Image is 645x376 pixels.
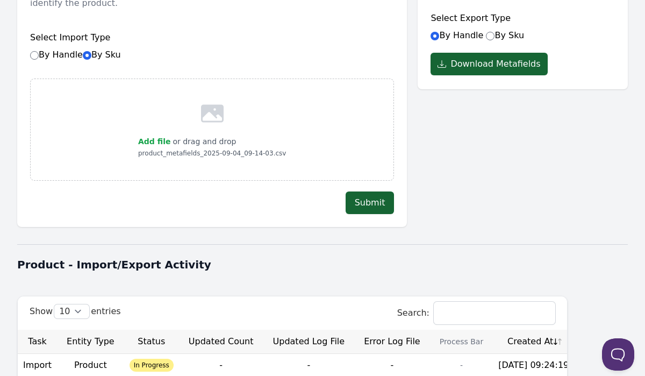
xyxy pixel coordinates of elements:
[397,308,555,318] label: Search:
[493,354,574,376] td: [DATE] 09:24:19
[219,360,223,370] span: -
[54,304,89,318] select: Showentries
[17,257,628,272] h1: Product - Import/Export Activity
[170,135,236,148] p: or drag and drop
[391,360,394,370] span: -
[431,12,615,25] h6: Select Export Type
[434,302,555,324] input: Search:
[602,338,634,371] iframe: Toggle Customer Support
[486,30,524,40] label: By Sku
[30,306,121,316] label: Show entries
[30,31,394,44] h6: Select Import Type
[30,51,39,60] input: By HandleBy Sku
[431,32,439,40] input: By Handle
[130,359,174,372] span: In Progress
[430,354,493,376] td: -
[57,354,124,376] td: Product
[493,330,574,354] th: Created At: activate to sort column ascending
[346,191,395,214] button: Submit
[431,53,547,75] button: Download Metafields
[307,360,310,370] span: -
[18,354,57,376] td: Import
[431,30,483,40] label: By Handle
[138,137,170,146] span: Add file
[83,51,91,60] input: By Sku
[138,148,286,159] p: product_metafields_2025-09-04_09-14-03.csv
[83,49,121,60] label: By Sku
[486,32,494,40] input: By Sku
[30,49,121,60] label: By Handle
